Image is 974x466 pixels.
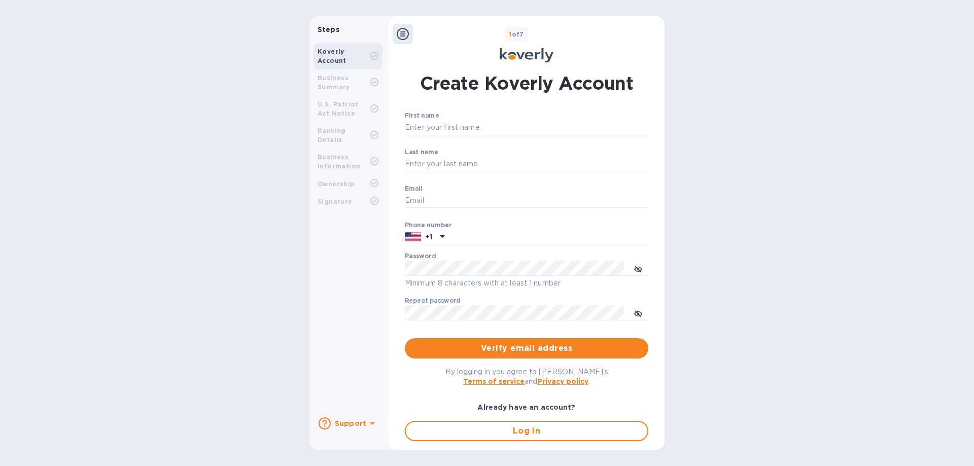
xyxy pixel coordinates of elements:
[628,303,648,323] button: toggle password visibility
[414,425,639,437] span: Log in
[405,222,451,228] label: Phone number
[405,338,648,359] button: Verify email address
[318,74,350,91] b: Business Summary
[405,113,439,119] label: First name
[537,377,588,385] a: Privacy policy
[405,421,648,441] button: Log in
[318,48,346,64] b: Koverly Account
[335,419,366,427] b: Support
[318,180,355,188] b: Ownership
[405,231,421,242] img: US
[405,186,423,192] label: Email
[509,30,524,38] b: of 7
[318,100,359,117] b: U.S. Patriot Act Notice
[463,377,525,385] a: Terms of service
[413,342,640,354] span: Verify email address
[405,193,648,208] input: Email
[318,25,339,33] b: Steps
[420,70,634,96] h1: Create Koverly Account
[405,120,648,135] input: Enter your first name
[445,368,608,385] span: By logging in you agree to [PERSON_NAME]'s and .
[477,403,575,411] b: Already have an account?
[405,149,438,155] label: Last name
[405,254,436,260] label: Password
[405,298,461,304] label: Repeat password
[318,153,360,170] b: Business Information
[318,198,353,205] b: Signature
[425,232,432,242] p: +1
[405,277,648,289] p: Minimum 8 characters with at least 1 number
[628,258,648,278] button: toggle password visibility
[318,127,346,144] b: Banking Details
[405,157,648,172] input: Enter your last name
[509,30,511,38] span: 1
